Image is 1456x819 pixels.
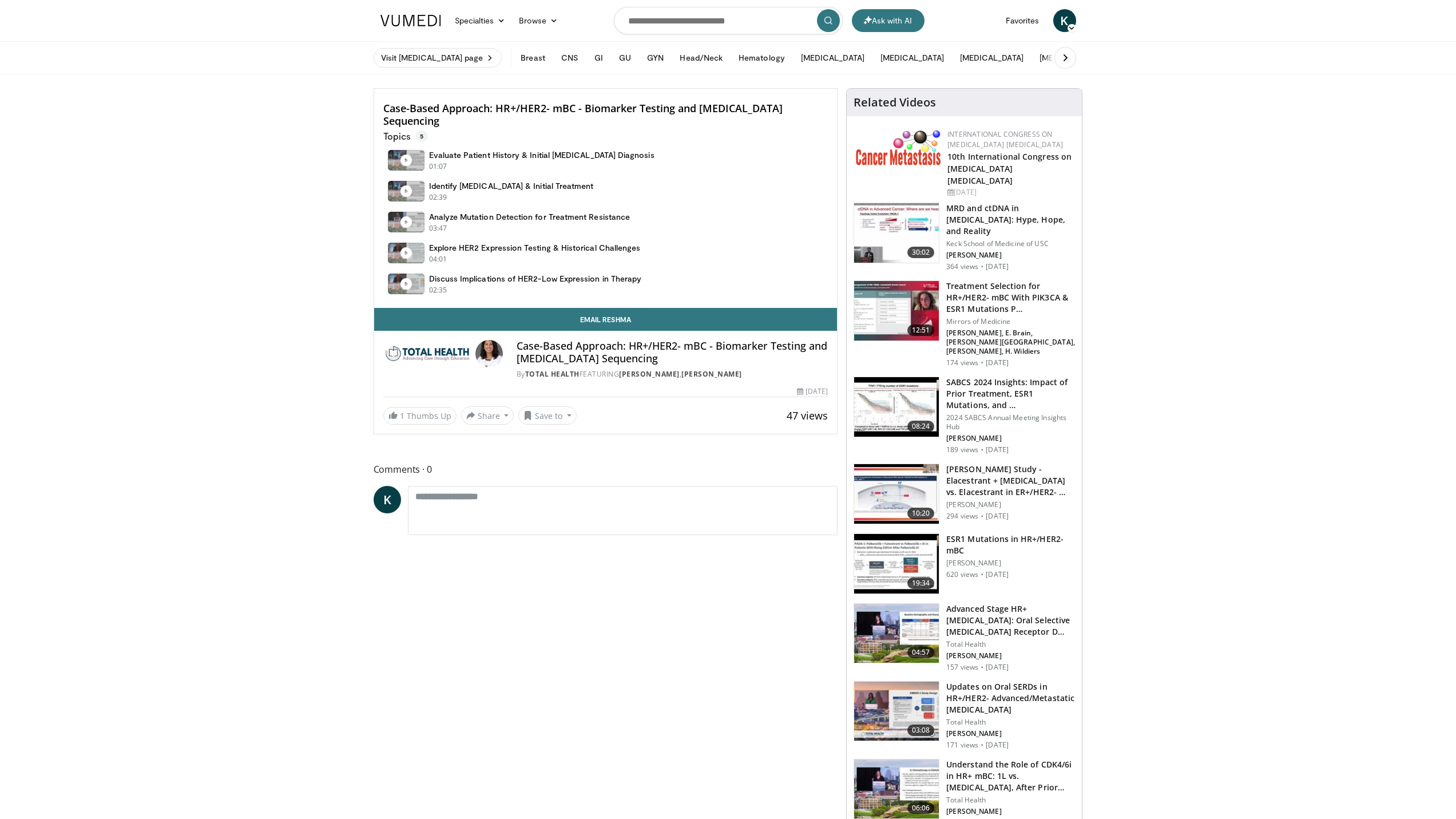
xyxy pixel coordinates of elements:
[946,358,978,367] p: 174 views
[946,807,1075,816] p: [PERSON_NAME]
[383,102,828,127] h4: Case-Based Approach: HR+/HER2- mBC - Biomarker Testing and [MEDICAL_DATA] Sequencing
[946,663,978,672] p: 157 views
[854,534,939,594] img: 2dbbfe67-bbc7-421b-bfd8-ddbb11d6c662.150x105_q85_crop-smart_upscale.jpg
[619,369,680,379] a: [PERSON_NAME]
[986,262,1009,271] p: [DATE]
[400,410,404,421] span: 1
[947,129,1063,149] a: International Congress on [MEDICAL_DATA] [MEDICAL_DATA]
[946,329,1075,356] p: [PERSON_NAME], E. Brain, [PERSON_NAME][GEOGRAPHIC_DATA], [PERSON_NAME], H. Wildiers
[429,212,630,222] h4: Analyze Mutation Detection for Treatment Resistance
[856,129,942,165] img: 6ff8bc22-9509-4454-a4f8-ac79dd3b8976.png.150x105_q85_autocrop_double_scale_upscale_version-0.2.png
[981,663,983,672] div: ·
[946,377,1075,411] h3: SABCS 2024 Insights: Impact of Prior Treatment, ESR1 Mutations, and …
[429,254,447,264] p: 04:01
[732,46,792,69] button: Hematology
[512,9,565,32] a: Browse
[907,325,935,336] span: 12:51
[461,406,514,425] button: Share
[612,46,638,69] button: GU
[907,508,935,519] span: 10:20
[429,223,447,234] p: 03:47
[986,512,1009,521] p: [DATE]
[981,570,983,579] div: ·
[986,741,1009,750] p: [DATE]
[946,533,1075,556] h3: ESR1 Mutations in HR+/HER2- mBC
[907,247,935,258] span: 30:02
[514,46,552,69] button: Breast
[946,559,1075,568] p: [PERSON_NAME]
[1053,9,1076,32] span: K
[429,192,447,203] p: 02:39
[1033,46,1110,69] button: [MEDICAL_DATA]
[946,262,978,271] p: 364 views
[953,46,1030,69] button: [MEDICAL_DATA]
[854,377,1075,454] a: 08:24 SABCS 2024 Insights: Impact of Prior Treatment, ESR1 Mutations, and … 2024 SABCS Annual Mee...
[588,46,610,69] button: GI
[383,130,428,142] p: Topics
[374,308,838,331] a: Email Reshma
[907,802,935,814] span: 06:06
[981,741,983,750] div: ·
[374,462,838,477] span: Comments 0
[874,46,951,69] button: [MEDICAL_DATA]
[797,386,828,397] div: [DATE]
[854,759,939,819] img: 0a017ef7-1630-4a91-8986-96ae444fe3c1.150x105_q85_crop-smart_upscale.jpg
[854,464,1075,524] a: 10:20 [PERSON_NAME] Study - Elacestrant + [MEDICAL_DATA] vs. Elacestrant in ER+/HER2- … [PERSON_N...
[854,603,1075,672] a: 04:57 Advanced Stage HR+ [MEDICAL_DATA]: Oral Selective [MEDICAL_DATA] Receptor D… Total Health [...
[518,406,577,425] button: Save to
[854,682,939,741] img: 9377ead2-c147-44bd-bac4-7d70cbb42371.150x105_q85_crop-smart_upscale.jpg
[517,340,828,365] h4: Case-Based Approach: HR+/HER2- mBC - Biomarker Testing and [MEDICAL_DATA] Sequencing
[946,239,1075,248] p: Keck School of Medicine of USC
[947,151,1072,186] a: 10th International Congress on [MEDICAL_DATA] [MEDICAL_DATA]
[448,9,513,32] a: Specialties
[946,317,1075,326] p: Mirrors of Medicine
[907,647,935,658] span: 04:57
[981,445,983,454] div: ·
[946,203,1075,237] h3: MRD and ctDNA in [MEDICAL_DATA]: Hype, Hope, and Reality
[946,512,978,521] p: 294 views
[907,577,935,589] span: 19:34
[374,48,502,68] a: Visit [MEDICAL_DATA] page
[475,340,503,367] img: Avatar
[986,570,1009,579] p: [DATE]
[946,570,978,579] p: 620 views
[946,681,1075,715] h3: Updates on Oral SERDs in HR+/HER2- Advanced/Metastatic [MEDICAL_DATA]
[854,464,939,524] img: 71e77c21-aeb7-4006-b091-c66355a816cb.150x105_q85_crop-smart_upscale.jpg
[986,358,1009,367] p: [DATE]
[614,7,843,34] input: Search topics, interventions
[946,718,1075,727] p: Total Health
[854,96,936,109] h4: Related Videos
[854,533,1075,594] a: 19:34 ESR1 Mutations in HR+/HER2- mBC [PERSON_NAME] 620 views · [DATE]
[517,369,828,379] div: By FEATURING ,
[999,9,1046,32] a: Favorites
[681,369,742,379] a: [PERSON_NAME]
[946,603,1075,638] h3: Advanced Stage HR+ [MEDICAL_DATA]: Oral Selective [MEDICAL_DATA] Receptor D…
[429,161,447,172] p: 01:07
[907,725,935,736] span: 03:08
[981,358,983,367] div: ·
[374,486,401,513] a: K
[525,369,580,379] a: Total Health
[946,741,978,750] p: 171 views
[429,285,447,295] p: 02:35
[854,280,1075,367] a: 12:51 Treatment Selection for HR+/HER2- mBC With PIK3CA & ESR1 Mutations P… Mirrors of Medicine [...
[946,445,978,454] p: 189 views
[946,729,1075,738] p: [PERSON_NAME]
[981,512,983,521] div: ·
[986,445,1009,454] p: [DATE]
[946,500,1075,509] p: [PERSON_NAME]
[946,251,1075,260] p: [PERSON_NAME]
[854,681,1075,750] a: 03:08 Updates on Oral SERDs in HR+/HER2- Advanced/Metastatic [MEDICAL_DATA] Total Health [PERSON_...
[415,130,428,142] span: 5
[854,281,939,341] img: 024a6e11-9867-4ef4-b8b8-a8a9b4dfcf75.150x105_q85_crop-smart_upscale.jpg
[946,640,1075,649] p: Total Health
[380,15,441,26] img: VuMedi Logo
[854,203,1075,271] a: 30:02 MRD and ctDNA in [MEDICAL_DATA]: Hype, Hope, and Reality Keck School of Medicine of USC [PE...
[946,651,1075,660] p: [PERSON_NAME]
[794,46,871,69] button: [MEDICAL_DATA]
[429,181,594,191] h4: Identify [MEDICAL_DATA] & Initial Treatment
[946,796,1075,805] p: Total Health
[383,407,457,425] a: 1 Thumbs Up
[554,46,585,69] button: CNS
